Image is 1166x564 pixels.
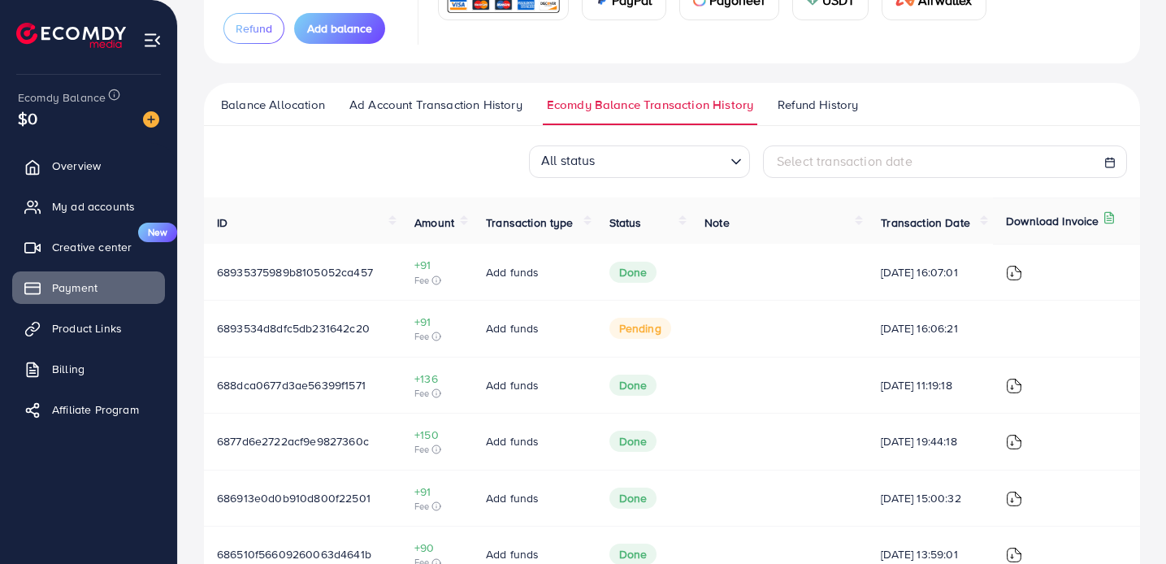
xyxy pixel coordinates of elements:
img: image [143,111,159,128]
span: Billing [52,361,85,377]
img: ic-download-invoice.1f3c1b55.svg [1006,434,1022,450]
span: Payment [52,280,98,296]
span: Add funds [486,264,539,280]
span: Add funds [486,490,539,506]
span: Add funds [486,320,539,336]
input: Search for option [600,148,724,174]
span: All status [538,147,599,174]
span: [DATE] 15:00:32 [881,490,980,506]
p: Download Invoice [1006,211,1099,231]
span: 688dca0677d3ae56399f1571 [217,377,366,393]
span: [DATE] 11:19:18 [881,377,980,393]
a: Payment [12,271,165,304]
a: Overview [12,150,165,182]
span: Creative center [52,239,132,255]
img: menu [143,31,162,50]
span: +91 [414,257,460,273]
span: Select transaction date [777,152,912,170]
span: [DATE] 19:44:18 [881,433,980,449]
a: Product Links [12,312,165,345]
a: My ad accounts [12,190,165,223]
span: My ad accounts [52,198,135,215]
span: Add funds [486,377,539,393]
span: Add balance [307,20,372,37]
span: Note [704,215,730,231]
span: Amount [414,215,454,231]
span: Transaction type [486,215,574,231]
span: Transaction Date [881,215,970,231]
span: Ecomdy Balance [18,89,106,106]
span: 6877d6e2722acf9e9827360c [217,433,369,449]
img: ic-download-invoice.1f3c1b55.svg [1006,378,1022,394]
span: Balance Allocation [221,96,325,114]
span: ID [217,215,228,231]
span: Done [609,262,657,283]
span: +90 [414,540,460,556]
span: Refund [236,20,272,37]
span: Fee [414,387,460,400]
span: pending [609,318,671,339]
span: Add funds [486,546,539,562]
span: Fee [414,443,460,456]
span: Refund History [778,96,858,114]
span: +91 [414,314,460,330]
span: Fee [414,274,460,287]
span: 68935375989b8105052ca457 [217,264,373,280]
span: New [138,223,177,242]
span: Fee [414,500,460,513]
button: Refund [223,13,284,44]
span: 686510f56609260063d4641b [217,546,371,562]
span: [DATE] 16:06:21 [881,320,980,336]
span: Fee [414,330,460,343]
div: Search for option [529,145,750,178]
span: Affiliate Program [52,401,139,418]
span: Product Links [52,320,122,336]
span: Status [609,215,642,231]
span: +91 [414,484,460,500]
span: $0 [18,106,37,130]
img: ic-download-invoice.1f3c1b55.svg [1006,265,1022,281]
a: Affiliate Program [12,393,165,426]
span: Done [609,431,657,452]
span: [DATE] 13:59:01 [881,546,980,562]
span: 6893534d8dfc5db231642c20 [217,320,370,336]
iframe: Chat [1097,491,1154,552]
a: Creative centerNew [12,231,165,263]
span: +136 [414,371,460,387]
span: 686913e0d0b910d800f22501 [217,490,371,506]
img: ic-download-invoice.1f3c1b55.svg [1006,491,1022,507]
span: Overview [52,158,101,174]
button: Add balance [294,13,385,44]
span: [DATE] 16:07:01 [881,264,980,280]
span: Add funds [486,433,539,449]
span: Done [609,488,657,509]
span: Ecomdy Balance Transaction History [547,96,753,114]
img: ic-download-invoice.1f3c1b55.svg [1006,547,1022,563]
span: +150 [414,427,460,443]
span: Ad Account Transaction History [349,96,522,114]
span: Done [609,375,657,396]
img: logo [16,23,126,48]
a: Billing [12,353,165,385]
